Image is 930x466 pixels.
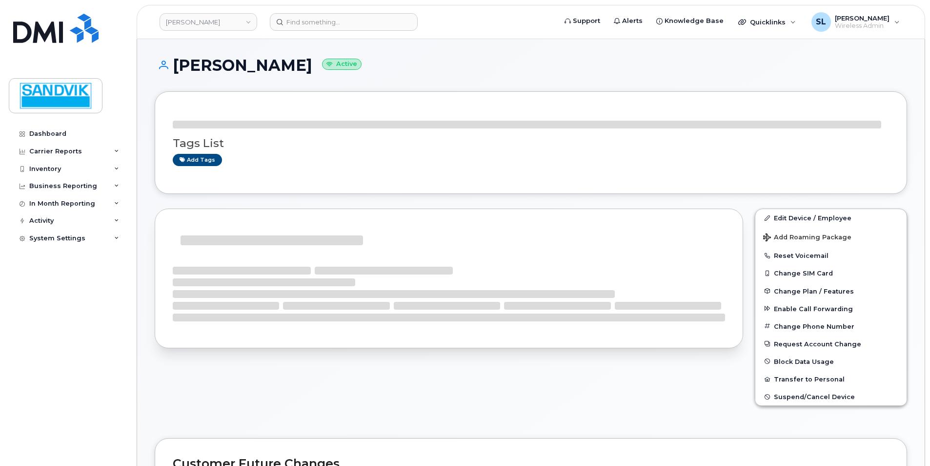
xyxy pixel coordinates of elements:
[774,287,854,295] span: Change Plan / Features
[755,209,907,227] a: Edit Device / Employee
[763,233,851,243] span: Add Roaming Package
[755,300,907,318] button: Enable Call Forwarding
[755,247,907,264] button: Reset Voicemail
[755,388,907,405] button: Suspend/Cancel Device
[755,318,907,335] button: Change Phone Number
[755,370,907,388] button: Transfer to Personal
[774,305,853,312] span: Enable Call Forwarding
[173,137,889,149] h3: Tags List
[755,335,907,353] button: Request Account Change
[755,227,907,247] button: Add Roaming Package
[755,282,907,300] button: Change Plan / Features
[155,57,907,74] h1: [PERSON_NAME]
[755,264,907,282] button: Change SIM Card
[774,393,855,401] span: Suspend/Cancel Device
[173,154,222,166] a: Add tags
[322,59,362,70] small: Active
[755,353,907,370] button: Block Data Usage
